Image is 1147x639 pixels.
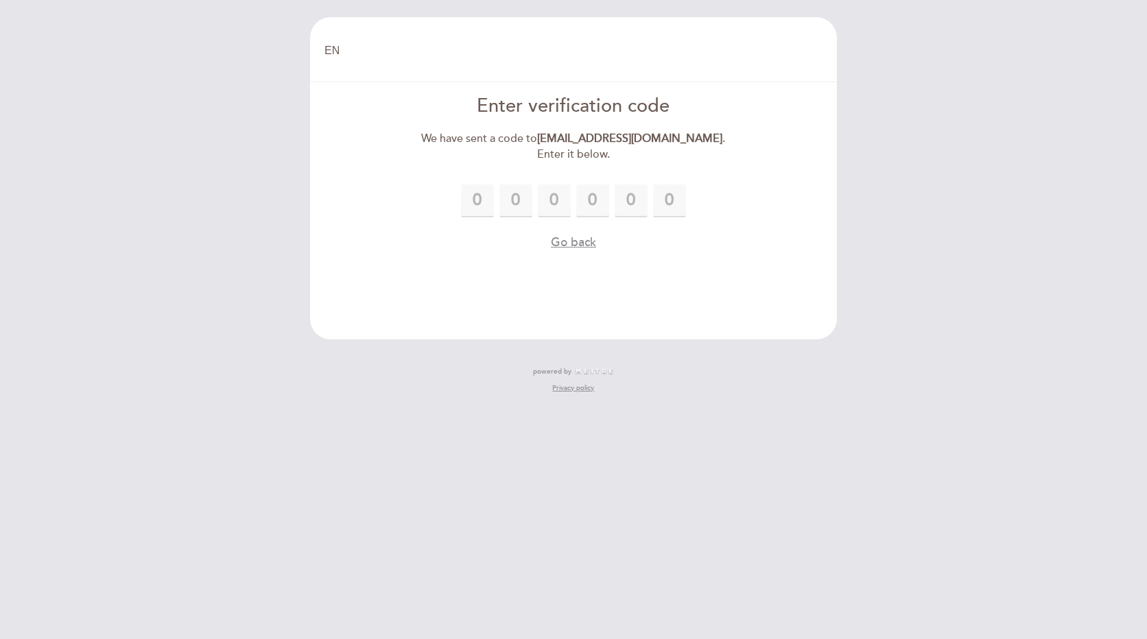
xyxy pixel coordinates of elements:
[552,383,594,393] a: Privacy policy
[538,184,571,217] input: 0
[615,184,648,217] input: 0
[533,367,571,376] span: powered by
[533,367,614,376] a: powered by
[416,131,731,162] div: We have sent a code to . Enter it below.
[416,93,731,120] div: Enter verification code
[499,184,532,217] input: 0
[461,184,494,217] input: 0
[551,234,596,251] button: Go back
[653,184,686,217] input: 0
[537,132,722,145] strong: [EMAIL_ADDRESS][DOMAIN_NAME]
[575,368,614,375] img: MEITRE
[576,184,609,217] input: 0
